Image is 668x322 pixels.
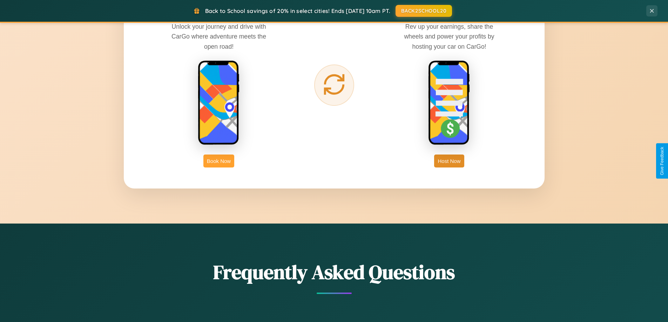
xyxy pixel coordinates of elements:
p: Rev up your earnings, share the wheels and power your profits by hosting your car on CarGo! [397,22,502,51]
button: Book Now [203,155,234,167]
img: rent phone [198,60,240,146]
h2: Frequently Asked Questions [124,259,545,286]
button: Host Now [434,155,464,167]
div: Give Feedback [660,147,664,175]
button: BACK2SCHOOL20 [396,5,452,17]
p: Unlock your journey and drive with CarGo where adventure meets the open road! [166,22,271,51]
img: host phone [428,60,470,146]
span: Back to School savings of 20% in select cities! Ends [DATE] 10am PT. [205,7,390,14]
